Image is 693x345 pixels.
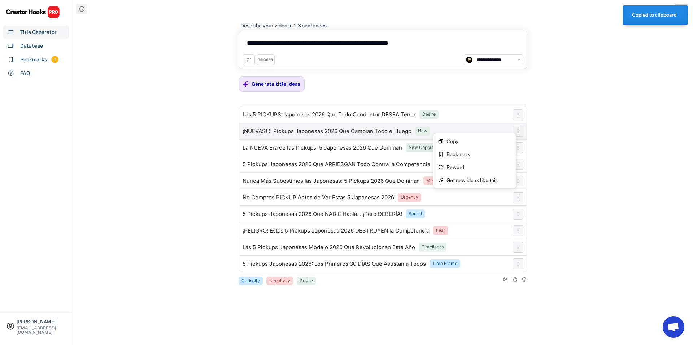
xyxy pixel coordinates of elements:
[422,244,444,250] div: Timeliness
[446,152,511,157] div: Bookmark
[269,278,290,284] div: Negativity
[51,57,58,63] div: 1
[243,112,416,118] div: Las 5 PICKUPS Japonesas 2026 Que Todo Conductor DESEA Tener
[20,42,43,50] div: Database
[6,6,60,18] img: CHPRO%20Logo.svg
[446,165,511,170] div: Reword
[243,211,402,217] div: 5 Pickups Japonesas 2026 Que NADIE Habla... ¡Pero DEBERÍA!
[243,128,411,134] div: ¡NUEVAS! 5 Pickups Japonesas 2026 Que Cambian Todo el Juego
[243,261,426,267] div: 5 Pickups Japonesas 2026: Los Primeros 30 DÍAS Que Asustan a Todos
[241,278,260,284] div: Curiosity
[243,162,430,167] div: 5 Pickups Japonesas 2026 Que ARRIESGAN Todo Contra la Competencia
[300,278,313,284] div: Desire
[663,316,684,338] a: Chat abierto
[409,145,443,151] div: New Opportunity
[409,211,422,217] div: Secret
[20,56,47,63] div: Bookmarks
[17,326,66,335] div: [EMAIL_ADDRESS][DOMAIN_NAME]
[240,22,327,29] div: Describe your video in 1-3 sentences
[418,128,427,134] div: New
[243,228,430,234] div: ¡PELIGRO! Estas 5 Pickups Japonesas 2026 DESTRUYEN la Competencia
[243,244,415,250] div: Las 5 Pickups Japonesas Modelo 2026 Que Revolucionan Este Año
[20,28,57,36] div: Title Generator
[258,58,273,62] div: TRIGGER
[17,319,66,324] div: [PERSON_NAME]
[446,178,511,183] div: Get new ideas like this
[401,194,418,200] div: Urgency
[243,195,394,200] div: No Compres PICKUP Antes de Ver Estas 5 Japonesas 2026
[632,12,677,18] strong: Copied to clipboard
[426,178,460,184] div: Move From Pain
[252,81,301,87] div: Generate title ideas
[466,57,472,63] img: channels4_profile.jpg
[20,70,30,77] div: FAQ
[243,178,420,184] div: Nunca Más Subestimes las Japonesas: 5 Pickups 2026 Que Dominan
[422,111,436,118] div: Desire
[446,139,511,144] div: Copy
[436,227,445,234] div: Fear
[432,261,457,267] div: Time Frame
[243,145,402,151] div: La NUEVA Era de las Pickups: 5 Japonesas 2026 Que Dominan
